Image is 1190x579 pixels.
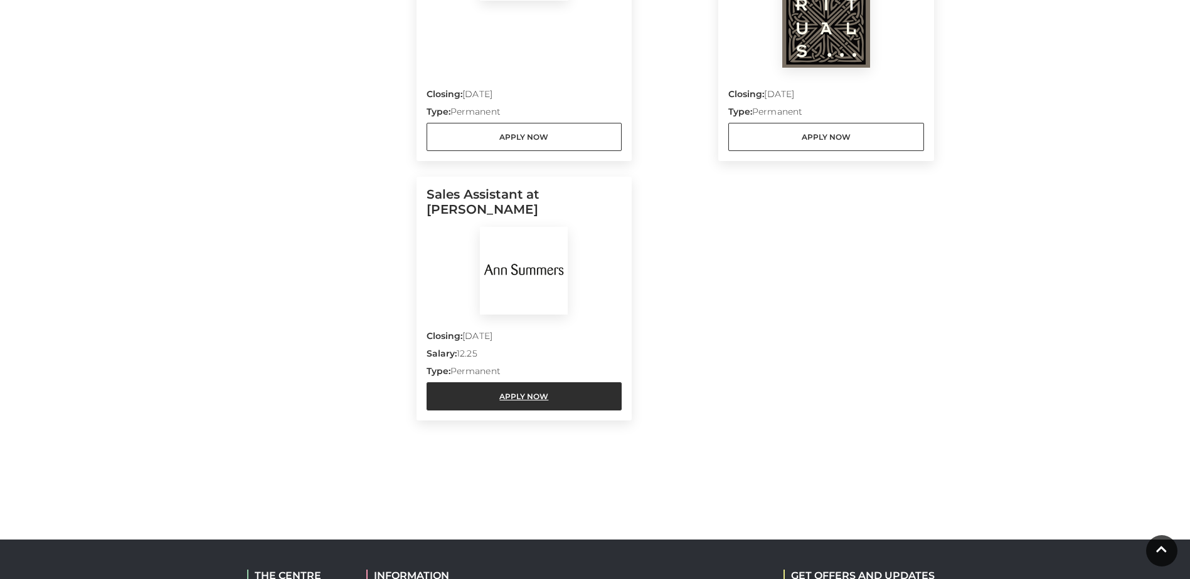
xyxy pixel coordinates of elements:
[427,365,622,382] p: Permanent
[427,105,622,123] p: Permanent
[427,348,457,359] strong: Salary:
[427,106,450,117] strong: Type:
[427,187,622,227] h5: Sales Assistant at [PERSON_NAME]
[728,88,924,105] p: [DATE]
[728,106,752,117] strong: Type:
[427,330,622,347] p: [DATE]
[427,330,463,342] strong: Closing:
[427,347,622,365] p: 12.25
[728,88,765,100] strong: Closing:
[427,365,450,377] strong: Type:
[728,105,924,123] p: Permanent
[427,88,463,100] strong: Closing:
[427,382,622,410] a: Apply Now
[427,88,622,105] p: [DATE]
[427,123,622,151] a: Apply Now
[728,123,924,151] a: Apply Now
[480,227,568,315] img: Ann Summers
